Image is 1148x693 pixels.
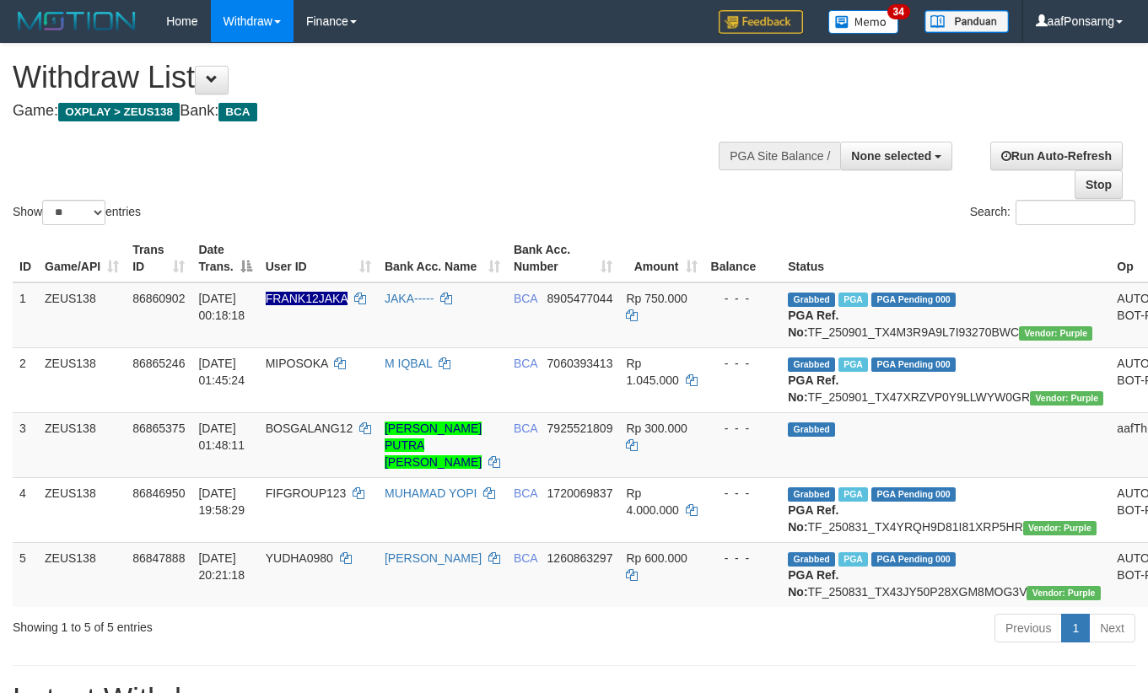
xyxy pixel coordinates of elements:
span: 86865246 [132,357,185,370]
span: Grabbed [788,422,835,437]
span: Grabbed [788,357,835,372]
th: Date Trans.: activate to sort column descending [191,234,258,282]
span: Grabbed [788,293,835,307]
span: Grabbed [788,552,835,567]
a: M IQBAL [385,357,432,370]
td: ZEUS138 [38,412,126,477]
a: 1 [1061,614,1090,642]
button: None selected [840,142,952,170]
th: Bank Acc. Number: activate to sort column ascending [507,234,620,282]
b: PGA Ref. No: [788,568,838,599]
div: - - - [711,550,775,567]
span: PGA Pending [871,357,956,372]
th: Status [781,234,1110,282]
div: Showing 1 to 5 of 5 entries [13,612,466,636]
img: MOTION_logo.png [13,8,141,34]
span: [DATE] 19:58:29 [198,486,245,517]
span: Copy 7060393413 to clipboard [547,357,613,370]
span: Vendor URL: https://trx4.1velocity.biz [1030,391,1103,406]
span: MIPOSOKA [266,357,328,370]
input: Search: [1016,200,1135,225]
span: Copy 7925521809 to clipboard [547,422,613,435]
img: Button%20Memo.svg [828,10,899,34]
label: Search: [970,200,1135,225]
span: Grabbed [788,487,835,502]
th: Game/API: activate to sort column ascending [38,234,126,282]
span: OXPLAY > ZEUS138 [58,103,180,121]
div: - - - [711,290,775,307]
span: Marked by aafpengsreynich [838,293,868,307]
td: TF_250831_TX4YRQH9D81I81XRP5HR [781,477,1110,542]
th: ID [13,234,38,282]
span: Rp 1.045.000 [626,357,678,387]
a: Previous [994,614,1062,642]
span: 34 [887,4,910,19]
div: PGA Site Balance / [719,142,840,170]
a: JAKA----- [385,292,434,305]
span: Rp 300.000 [626,422,687,435]
span: BCA [218,103,256,121]
td: TF_250901_TX47XRZVP0Y9LLWYW0GR [781,347,1110,412]
span: PGA Pending [871,293,956,307]
td: 5 [13,542,38,607]
td: 4 [13,477,38,542]
th: Balance [704,234,782,282]
span: FIFGROUP123 [266,486,347,500]
b: PGA Ref. No: [788,503,838,534]
label: Show entries [13,200,141,225]
span: Nama rekening ada tanda titik/strip, harap diedit [266,292,348,305]
th: Bank Acc. Name: activate to sort column ascending [378,234,507,282]
span: [DATE] 01:45:24 [198,357,245,387]
span: Vendor URL: https://trx4.1velocity.biz [1027,586,1100,600]
th: Trans ID: activate to sort column ascending [126,234,191,282]
span: Vendor URL: https://trx4.1velocity.biz [1023,521,1097,535]
span: YUDHA0980 [266,551,333,565]
span: Vendor URL: https://trx4.1velocity.biz [1019,326,1092,341]
a: Run Auto-Refresh [990,142,1123,170]
td: 2 [13,347,38,412]
span: BCA [514,422,537,435]
div: - - - [711,420,775,437]
h1: Withdraw List [13,61,748,94]
td: ZEUS138 [38,477,126,542]
span: Marked by aafnoeunsreypich [838,487,868,502]
a: Stop [1075,170,1123,199]
span: Copy 1260863297 to clipboard [547,551,613,565]
span: BCA [514,357,537,370]
a: [PERSON_NAME] [385,551,482,565]
th: Amount: activate to sort column ascending [619,234,703,282]
span: PGA Pending [871,487,956,502]
th: User ID: activate to sort column ascending [259,234,378,282]
span: Marked by aafnoeunsreypich [838,552,868,567]
td: 3 [13,412,38,477]
span: [DATE] 00:18:18 [198,292,245,322]
span: [DATE] 01:48:11 [198,422,245,452]
img: Feedback.jpg [719,10,803,34]
h4: Game: Bank: [13,103,748,120]
td: ZEUS138 [38,282,126,348]
span: 86847888 [132,551,185,565]
span: BCA [514,292,537,305]
span: 86846950 [132,486,185,500]
img: panduan.png [924,10,1009,33]
div: - - - [711,485,775,502]
b: PGA Ref. No: [788,373,838,404]
span: BOSGALANG12 [266,422,353,435]
a: [PERSON_NAME] PUTRA [PERSON_NAME] [385,422,482,469]
span: [DATE] 20:21:18 [198,551,245,582]
a: MUHAMAD YOPI [385,486,477,500]
span: Copy 8905477044 to clipboard [547,292,613,305]
td: TF_250831_TX43JY50P28XGM8MOG3V [781,542,1110,607]
td: ZEUS138 [38,542,126,607]
td: ZEUS138 [38,347,126,412]
span: Marked by aafpengsreynich [838,357,868,372]
span: Rp 600.000 [626,551,687,565]
a: Next [1089,614,1135,642]
span: Copy 1720069837 to clipboard [547,486,613,500]
td: TF_250901_TX4M3R9A9L7I93270BWC [781,282,1110,348]
span: PGA Pending [871,552,956,567]
div: - - - [711,355,775,372]
b: PGA Ref. No: [788,309,838,339]
span: BCA [514,486,537,500]
span: Rp 750.000 [626,292,687,305]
